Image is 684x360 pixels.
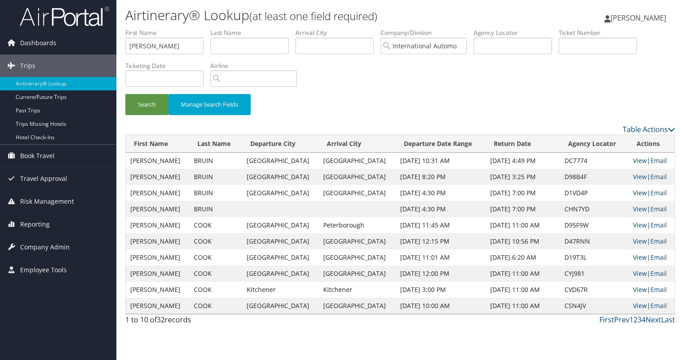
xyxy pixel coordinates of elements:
[189,298,242,314] td: COOK
[396,153,486,169] td: [DATE] 10:31 AM
[628,185,675,201] td: |
[623,124,675,134] a: Table Actions
[126,217,189,233] td: [PERSON_NAME]
[637,315,641,325] a: 3
[126,201,189,217] td: [PERSON_NAME]
[210,61,304,70] label: Airline
[126,169,189,185] td: [PERSON_NAME]
[20,145,55,167] span: Book Travel
[650,221,667,229] a: Email
[628,266,675,282] td: |
[126,135,189,153] th: First Name: activate to sort column ascending
[319,282,396,298] td: Kitchener
[650,172,667,181] a: Email
[650,301,667,310] a: Email
[126,153,189,169] td: [PERSON_NAME]
[168,94,251,115] button: Manage Search Fields
[189,217,242,233] td: COOK
[650,156,667,165] a: Email
[633,205,647,213] a: View
[396,169,486,185] td: [DATE] 8:20 PM
[650,253,667,261] a: Email
[319,233,396,249] td: [GEOGRAPHIC_DATA]
[641,315,646,325] a: 4
[559,28,644,37] label: Ticket Number
[486,185,560,201] td: [DATE] 7:00 PM
[125,94,168,115] button: Search
[628,282,675,298] td: |
[126,266,189,282] td: [PERSON_NAME]
[628,233,675,249] td: |
[599,315,614,325] a: First
[125,314,253,330] div: 1 to 10 of records
[319,153,396,169] td: [GEOGRAPHIC_DATA]
[189,282,242,298] td: COOK
[20,259,67,281] span: Employee Tools
[319,135,396,153] th: Arrival City: activate to sort column ascending
[629,315,633,325] a: 1
[560,266,628,282] td: CYJ981
[20,6,109,27] img: airportal-logo.png
[319,249,396,266] td: [GEOGRAPHIC_DATA]
[633,156,647,165] a: View
[242,249,319,266] td: [GEOGRAPHIC_DATA]
[295,28,380,37] label: Arrival City
[396,249,486,266] td: [DATE] 11:01 AM
[560,135,628,153] th: Agency Locator: activate to sort column ascending
[189,201,242,217] td: BRUIN
[242,282,319,298] td: Kitchener
[189,249,242,266] td: COOK
[486,249,560,266] td: [DATE] 6:20 AM
[560,233,628,249] td: D47RNN
[396,282,486,298] td: [DATE] 3:00 PM
[628,298,675,314] td: |
[242,266,319,282] td: [GEOGRAPHIC_DATA]
[189,266,242,282] td: COOK
[633,189,647,197] a: View
[125,6,492,25] h1: Airtinerary® Lookup
[242,153,319,169] td: [GEOGRAPHIC_DATA]
[646,315,661,325] a: Next
[126,233,189,249] td: [PERSON_NAME]
[189,169,242,185] td: BRUIN
[396,135,486,153] th: Departure Date Range: activate to sort column ascending
[474,28,559,37] label: Agency Locator
[20,55,35,77] span: Trips
[628,201,675,217] td: |
[486,153,560,169] td: [DATE] 4:49 PM
[486,233,560,249] td: [DATE] 10:56 PM
[560,201,628,217] td: CHN7YD
[319,298,396,314] td: [GEOGRAPHIC_DATA]
[242,298,319,314] td: [GEOGRAPHIC_DATA]
[242,185,319,201] td: [GEOGRAPHIC_DATA]
[189,153,242,169] td: BRUIN
[633,253,647,261] a: View
[633,237,647,245] a: View
[628,217,675,233] td: |
[396,233,486,249] td: [DATE] 12:15 PM
[628,153,675,169] td: |
[633,285,647,294] a: View
[126,298,189,314] td: [PERSON_NAME]
[650,285,667,294] a: Email
[242,217,319,233] td: [GEOGRAPHIC_DATA]
[604,4,675,31] a: [PERSON_NAME]
[319,185,396,201] td: [GEOGRAPHIC_DATA]
[633,172,647,181] a: View
[20,190,74,213] span: Risk Management
[249,9,377,23] small: (at least one field required)
[650,189,667,197] a: Email
[486,266,560,282] td: [DATE] 11:00 AM
[157,315,165,325] span: 32
[628,169,675,185] td: |
[396,201,486,217] td: [DATE] 4:30 PM
[486,217,560,233] td: [DATE] 11:00 AM
[396,217,486,233] td: [DATE] 11:45 AM
[189,135,242,153] th: Last Name: activate to sort column ascending
[650,205,667,213] a: Email
[560,169,628,185] td: D98B4F
[560,249,628,266] td: D19T3L
[189,233,242,249] td: COOK
[650,269,667,278] a: Email
[242,233,319,249] td: [GEOGRAPHIC_DATA]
